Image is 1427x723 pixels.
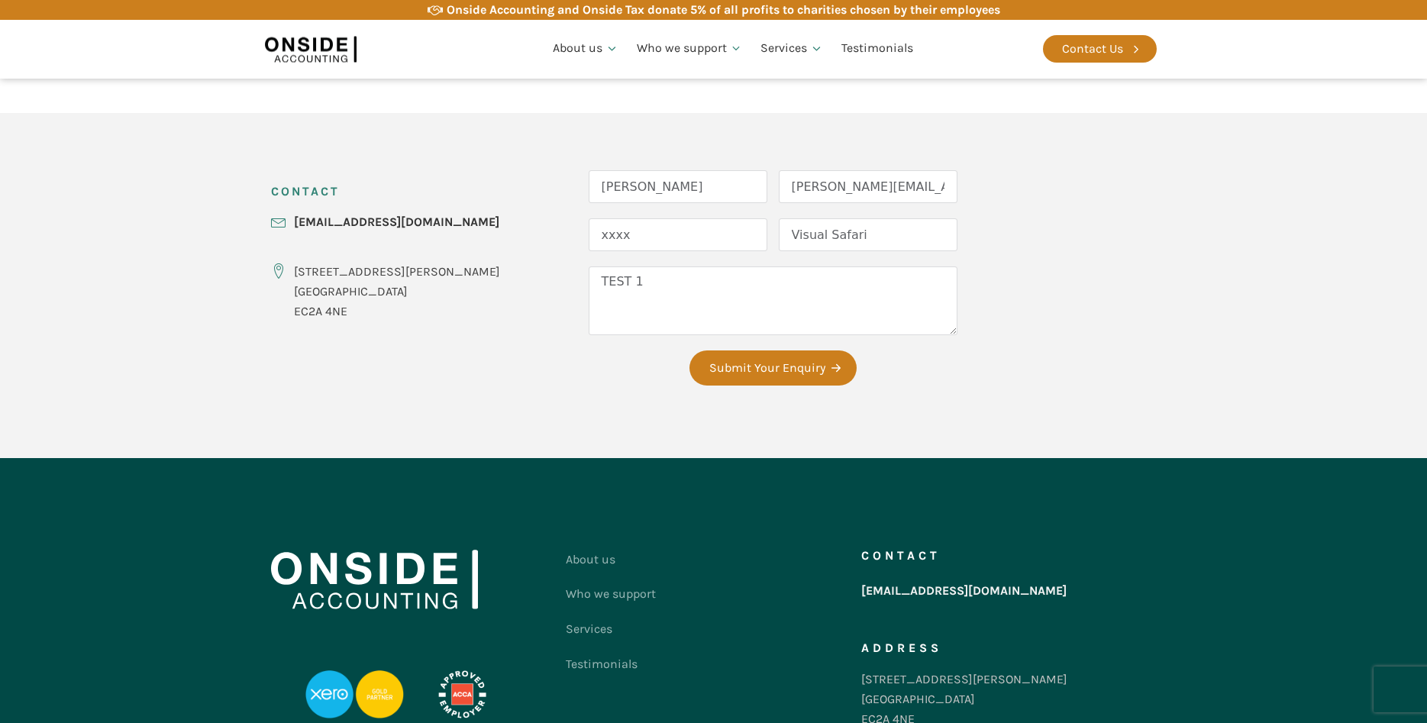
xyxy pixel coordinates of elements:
a: About us [544,23,628,75]
a: Services [751,23,832,75]
div: [STREET_ADDRESS][PERSON_NAME] [GEOGRAPHIC_DATA] EC2A 4NE [294,262,500,321]
img: APPROVED-EMPLOYER-PROFESSIONAL-DEVELOPMENT-REVERSED_LOGO [419,670,505,719]
a: About us [566,542,656,577]
input: Email [779,170,957,203]
img: Onside Accounting [265,31,357,66]
a: Contact Us [1043,35,1157,63]
a: Who we support [566,576,656,612]
a: Who we support [628,23,752,75]
input: Phone Number [589,218,767,251]
a: Testimonials [832,23,922,75]
button: Submit Your Enquiry [689,350,857,386]
img: Onside Accounting [271,550,478,609]
h5: Contact [861,550,941,562]
a: Testimonials [566,647,656,682]
a: Services [566,612,656,647]
input: Company Name [779,218,957,251]
h5: Address [861,642,942,654]
input: Name [589,170,767,203]
div: Contact Us [1062,39,1123,59]
textarea: Nature of Enquiry [589,266,957,335]
h3: CONTACT [271,170,340,212]
a: [EMAIL_ADDRESS][DOMAIN_NAME] [294,212,499,232]
a: [EMAIL_ADDRESS][DOMAIN_NAME] [861,577,1067,605]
